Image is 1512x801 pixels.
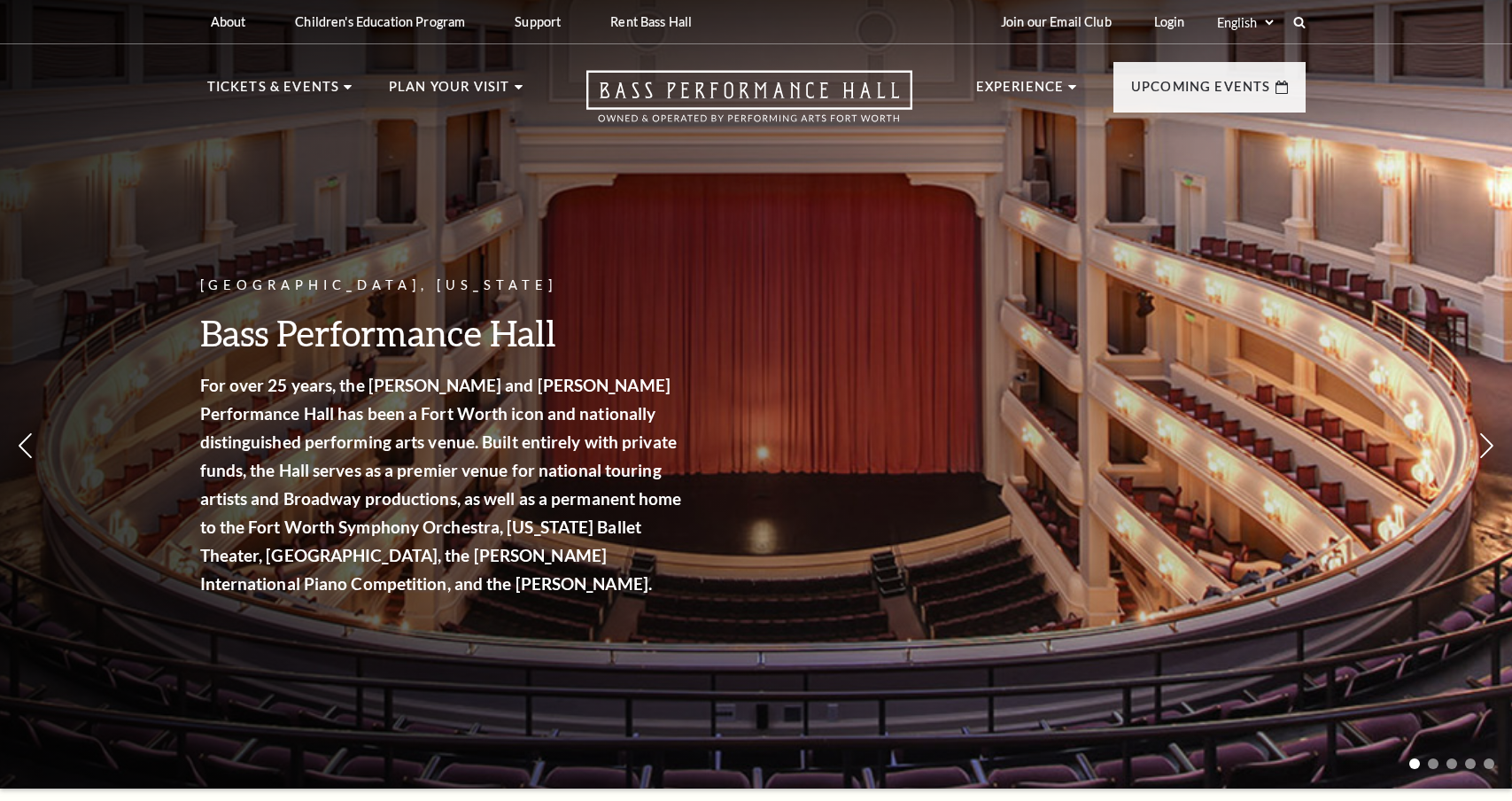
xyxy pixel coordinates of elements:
p: Plan Your Visit [389,76,510,108]
strong: For over 25 years, the [PERSON_NAME] and [PERSON_NAME] Performance Hall has been a Fort Worth ico... [200,375,682,594]
p: Rent Bass Hall [610,14,692,29]
select: Select: [1213,14,1276,31]
p: About [211,14,246,29]
p: Upcoming Events [1131,76,1271,108]
p: Children's Education Program [295,14,465,29]
p: Tickets & Events [207,76,340,108]
h3: Bass Performance Hall [200,310,687,355]
p: Experience [976,76,1065,108]
p: Support [515,14,561,29]
p: [GEOGRAPHIC_DATA], [US_STATE] [200,275,687,297]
